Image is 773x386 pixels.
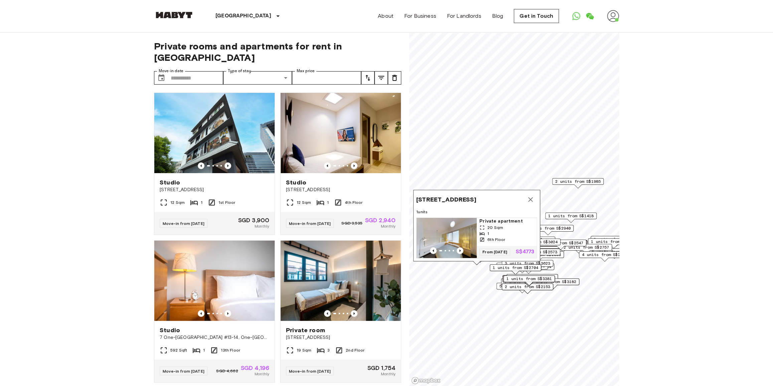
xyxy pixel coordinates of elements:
[404,12,436,20] a: For Business
[255,371,269,377] span: Monthly
[525,225,571,231] span: 3 units from S$2940
[536,240,587,250] div: Map marker
[378,12,394,20] a: About
[564,244,609,250] span: 2 units from S$2757
[514,9,559,23] a: Get in Touch
[555,178,601,184] span: 2 units from S$1985
[496,283,548,293] div: Map marker
[502,283,553,294] div: Map marker
[503,275,555,286] div: Map marker
[221,347,240,353] span: 13th Floor
[509,239,561,249] div: Map marker
[281,93,401,173] img: Marketing picture of unit SG-01-110-033-001
[548,213,594,219] span: 1 units from S$1418
[215,12,271,20] p: [GEOGRAPHIC_DATA]
[281,241,401,321] img: Marketing picture of unit SG-01-027-006-02
[154,40,401,63] span: Private rooms and apartments for rent in [GEOGRAPHIC_DATA]
[504,237,555,247] div: Map marker
[324,310,331,317] button: Previous image
[413,190,540,265] div: Map marker
[487,231,489,237] span: 1
[224,310,231,317] button: Previous image
[588,238,639,249] div: Map marker
[411,377,441,384] a: Mapbox logo
[417,218,477,258] img: Marketing picture of unit SG-01-038-004-01
[218,200,235,206] span: 1st Floor
[286,186,396,193] span: [STREET_ADDRESS]
[241,365,269,371] span: SGD 4,196
[324,162,331,169] button: Previous image
[170,200,185,206] span: 12 Sqm
[280,240,401,383] a: Marketing picture of unit SG-01-027-006-02Previous imagePrevious imagePrivate room[STREET_ADDRESS...
[502,260,553,270] div: Map marker
[607,10,619,22] img: avatar
[457,247,463,254] button: Previous image
[447,12,481,20] a: For Landlords
[416,218,537,258] a: Marketing picture of unit SG-01-038-004-01Previous imagePrevious imagePrivate apartment20 Sqm16th...
[583,9,596,23] a: Open WeChat
[154,240,275,383] a: Marketing picture of unit SG-01-106-001-01Previous imagePrevious imageStudio7 One-[GEOGRAPHIC_DAT...
[228,68,251,74] label: Type of stay
[430,247,437,254] button: Previous image
[512,251,564,262] div: Map marker
[506,274,558,284] div: Map marker
[505,260,550,266] span: 3 units from S$3623
[487,225,503,231] span: 20 Sqm
[479,249,510,255] span: From [DATE]
[351,162,357,169] button: Previous image
[582,252,627,258] span: 4 units from S$2310
[154,241,275,321] img: Marketing picture of unit SG-01-106-001-01
[297,347,311,353] span: 19 Sqm
[345,200,362,206] span: 4th Floor
[361,71,374,85] button: tune
[201,200,202,206] span: 1
[154,93,275,173] img: Marketing picture of unit SG-01-110-044_001
[503,263,554,274] div: Map marker
[591,236,642,246] div: Map marker
[255,223,269,229] span: Monthly
[493,265,538,271] span: 1 units from S$2704
[365,217,396,223] span: SGD 2,940
[522,225,574,235] div: Map marker
[594,236,639,242] span: 3 units from S$1480
[163,369,204,374] span: Move-in from [DATE]
[570,9,583,23] a: Open WhatsApp
[160,186,269,193] span: [STREET_ADDRESS]
[506,276,552,282] span: 1 units from S$3381
[388,71,401,85] button: tune
[289,369,331,374] span: Move-in from [DATE]
[351,310,357,317] button: Previous image
[538,240,583,246] span: 1 units from S$2547
[155,71,168,85] button: Choose date
[512,239,558,245] span: 2 units from S$3024
[346,347,364,353] span: 2nd Floor
[160,178,180,186] span: Studio
[154,93,275,235] a: Marketing picture of unit SG-01-110-044_001Previous imagePrevious imageStudio[STREET_ADDRESS]12 S...
[490,264,541,275] div: Map marker
[163,221,204,226] span: Move-in from [DATE]
[154,12,194,18] img: Habyt
[198,162,204,169] button: Previous image
[552,178,604,188] div: Map marker
[203,347,205,353] span: 1
[198,310,204,317] button: Previous image
[238,217,269,223] span: SGD 3,900
[286,326,325,334] span: Private room
[501,278,553,289] div: Map marker
[492,12,503,20] a: Blog
[416,209,537,215] span: 1 units
[502,275,554,285] div: Map marker
[297,200,311,206] span: 12 Sqm
[531,279,576,285] span: 1 units from S$3182
[289,221,331,226] span: Move-in from [DATE]
[545,213,597,223] div: Map marker
[592,249,637,255] span: 6 units from S$1596
[224,162,231,169] button: Previous image
[579,251,630,262] div: Map marker
[286,178,306,186] span: Studio
[327,200,329,206] span: 1
[507,237,552,243] span: 3 units from S$1985
[512,249,557,255] span: 3 units from S$2573
[160,334,269,341] span: 7 One-[GEOGRAPHIC_DATA] #13-14, One-[GEOGRAPHIC_DATA] 13-14 S138642
[341,220,362,226] span: SGD 3,535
